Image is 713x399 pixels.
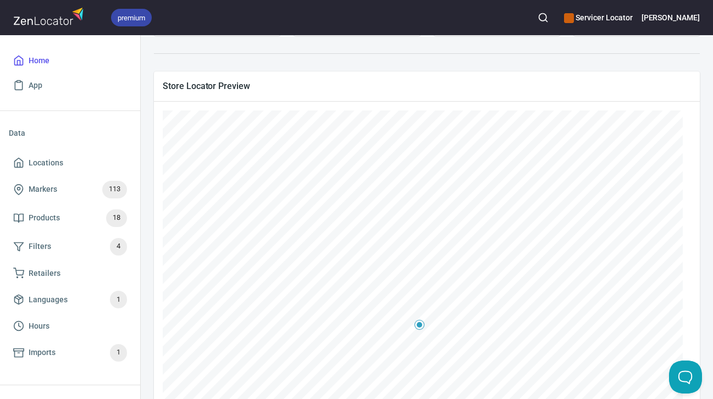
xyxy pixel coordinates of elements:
a: Retailers [9,261,131,286]
a: Languages1 [9,285,131,314]
span: Imports [29,346,56,359]
li: Data [9,120,131,146]
span: premium [111,12,152,24]
h6: Servicer Locator [564,12,632,24]
button: Search [531,5,555,30]
a: Hours [9,314,131,339]
span: 4 [110,240,127,253]
span: Hours [29,319,49,333]
button: color-CE600E [564,13,574,23]
span: Products [29,211,60,225]
a: App [9,73,131,98]
a: Markers113 [9,175,131,204]
span: 1 [110,346,127,359]
span: Markers [29,182,57,196]
span: Filters [29,240,51,253]
span: Locations [29,156,63,170]
a: Imports1 [9,339,131,367]
span: 113 [102,183,127,196]
span: App [29,79,42,92]
a: Locations [9,151,131,175]
span: 18 [106,212,127,224]
span: Store Locator Preview [163,80,691,92]
a: Products18 [9,204,131,232]
span: Retailers [29,267,60,280]
a: Filters4 [9,232,131,261]
span: Languages [29,293,68,307]
a: Home [9,48,131,73]
span: Home [29,54,49,68]
div: Manage your apps [564,5,632,30]
div: premium [111,9,152,26]
h6: [PERSON_NAME] [642,12,700,24]
iframe: Help Scout Beacon - Open [669,361,702,394]
button: [PERSON_NAME] [642,5,700,30]
img: zenlocator [13,4,87,28]
span: 1 [110,293,127,306]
